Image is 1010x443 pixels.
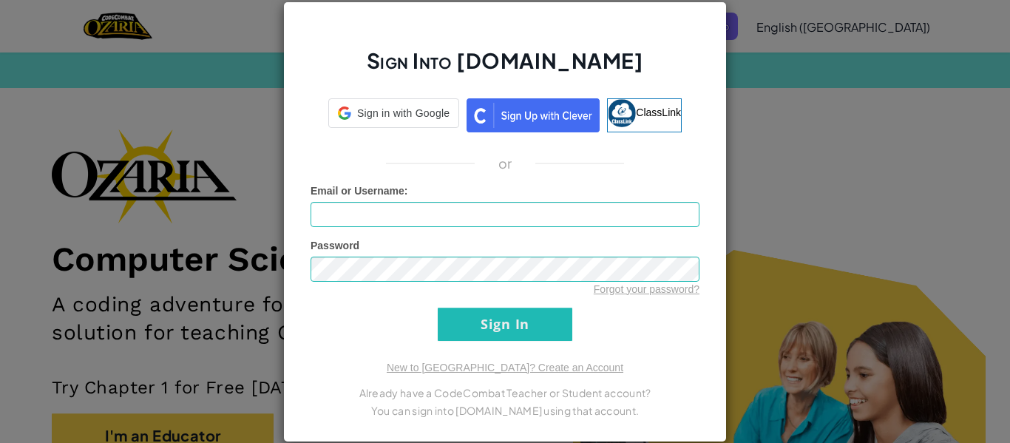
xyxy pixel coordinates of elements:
[636,106,681,118] span: ClassLink
[387,362,623,373] a: New to [GEOGRAPHIC_DATA]? Create an Account
[311,47,699,89] h2: Sign Into [DOMAIN_NAME]
[311,384,699,402] p: Already have a CodeCombat Teacher or Student account?
[311,240,359,251] span: Password
[328,98,459,128] div: Sign in with Google
[328,98,459,132] a: Sign in with Google
[311,185,404,197] span: Email or Username
[608,99,636,127] img: classlink-logo-small.png
[594,283,699,295] a: Forgot your password?
[438,308,572,341] input: Sign In
[498,155,512,172] p: or
[467,98,600,132] img: clever_sso_button@2x.png
[311,183,408,198] label: :
[311,402,699,419] p: You can sign into [DOMAIN_NAME] using that account.
[357,106,450,121] span: Sign in with Google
